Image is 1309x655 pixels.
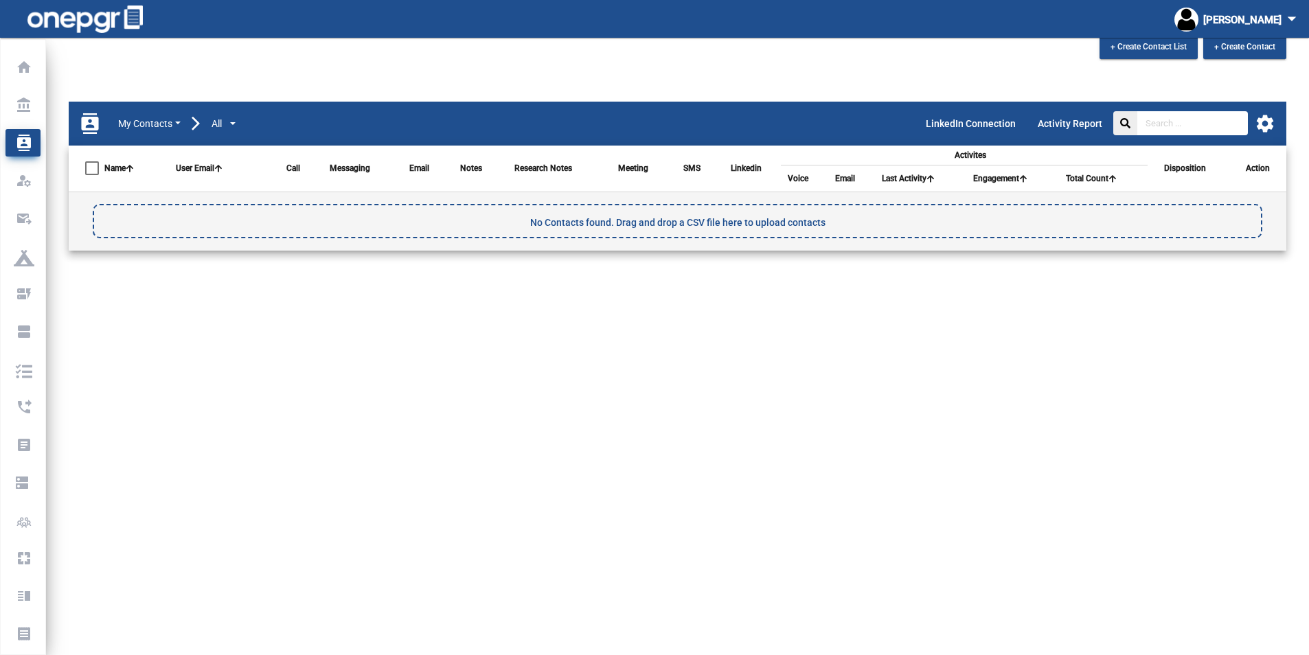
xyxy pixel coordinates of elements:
[1203,34,1286,59] button: + Create Contact
[393,146,444,192] th: Email
[14,95,27,115] p: Accounts
[1255,113,1275,134] mat-icon: settings
[5,469,41,496] a: dns_roundedTask Console
[14,170,27,191] p: Management Console
[159,146,247,192] th: User Email
[27,5,143,33] img: one-pgr-logo-white.svg
[5,205,41,232] a: outgoing_mailBroadcast messaging
[781,146,1148,165] th: Activites
[5,54,41,81] a: homeHome
[530,211,826,233] span: No Contacts found. Drag and drop a CSV file here to upload contacts
[14,57,27,78] p: Home
[498,146,602,192] th: Research Notes
[1229,146,1286,192] th: Action
[667,146,714,192] th: SMS
[1148,146,1229,192] th: Disposition
[781,165,828,192] th: Voice
[1214,42,1275,51] span: + Create Contact
[14,435,27,455] p: Sequence Reports
[1282,8,1302,29] mat-icon: arrow_drop_down
[14,586,27,606] p: Templates
[14,133,27,153] p: My Contacts
[5,242,41,270] a: AI Campaign
[14,246,27,266] p: AI Campaign
[5,167,41,194] a: manage_accountsManagement Console
[602,146,667,192] th: Meeting
[313,146,393,192] th: Messaging
[212,117,222,131] span: All
[714,146,781,192] th: Linkedin
[104,160,133,176] span: Name
[875,165,966,192] th: Last Activity
[14,284,27,304] p: AI Sequence
[80,113,100,134] mat-icon: contacts
[966,165,1059,192] th: Engagement
[1174,8,1198,32] img: profile.jpg
[5,91,41,119] a: account_balanceAccounts
[14,359,27,380] p: Task Scheduler
[14,474,34,491] i: dns_rounded
[14,472,27,493] p: Task Console
[117,116,181,132] button: My Contacts
[14,510,27,531] p: Team Pages
[1100,34,1198,59] button: + Create Contact List
[5,280,41,308] a: dynamic_formAI Sequence
[5,544,41,572] a: pagesHello Pages
[5,393,41,421] a: phone_forwardedCalling Session
[14,321,27,342] p: Automated Sequences
[1038,113,1102,135] p: Activity Report
[828,165,875,192] th: Email
[270,146,312,192] th: Call
[5,129,41,157] a: contactsMy Contacts
[5,318,41,345] a: view_agendaAutomated Sequences
[5,582,41,610] a: vertical_splitTemplates
[1137,111,1248,135] input: Search ...
[14,397,27,417] p: Calling Session
[5,507,41,534] a: Team Pages
[5,356,41,383] a: Task Scheduler
[444,146,498,192] th: Notes
[14,548,27,568] p: Hello Pages
[1059,165,1148,192] th: Total Count
[14,208,27,229] p: Broadcast messaging
[5,431,41,459] a: articleSequence Reports
[211,116,236,132] button: All
[1111,42,1187,51] span: + Create Contact List
[926,113,1016,135] p: LinkedIn Connection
